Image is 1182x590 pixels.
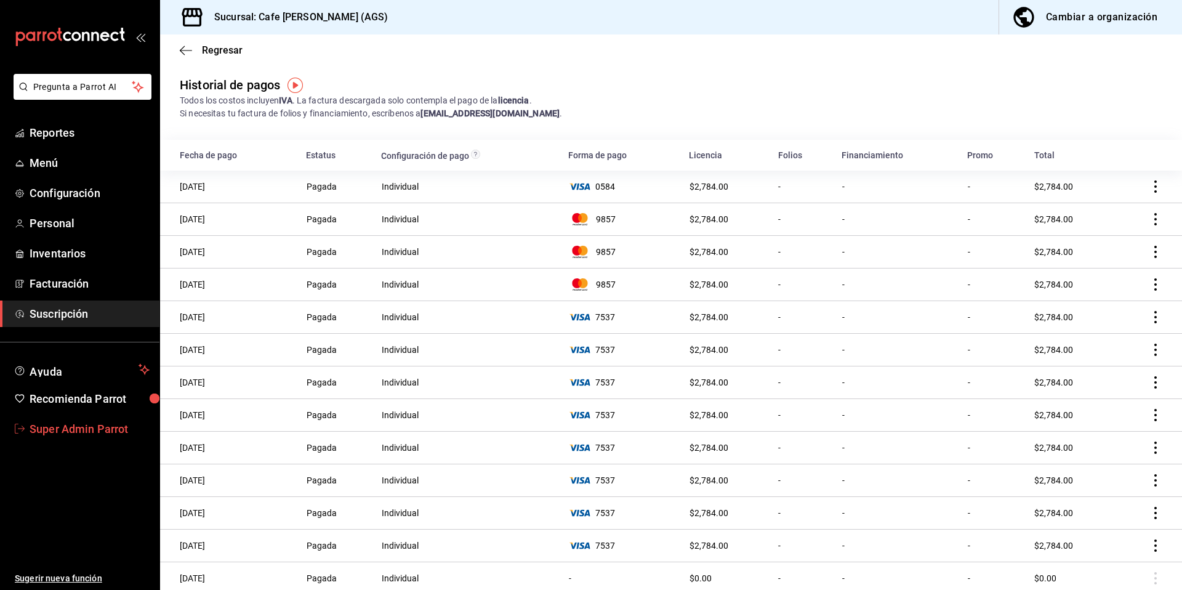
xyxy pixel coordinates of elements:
[1149,376,1162,389] button: actions
[960,366,1027,399] td: -
[834,530,960,562] td: -
[834,140,960,171] th: Financiamiento
[471,151,480,161] span: Si el pago de la suscripción es agrupado con todas las sucursales, será denominado como Multisucu...
[569,378,674,387] div: 7537
[689,410,728,420] span: $2,784.00
[299,171,374,203] td: Pagada
[689,508,728,518] span: $2,784.00
[160,530,299,562] td: [DATE]
[279,95,292,105] strong: IVA
[30,124,150,141] span: Reportes
[834,269,960,301] td: -
[1149,539,1162,552] button: actions
[771,203,835,236] td: -
[569,278,674,291] div: 9857
[299,366,374,399] td: Pagada
[960,301,1027,334] td: -
[1034,378,1073,387] span: $2,784.00
[1149,474,1162,487] button: actions
[689,312,728,322] span: $2,784.00
[374,497,561,530] td: Individual
[30,390,150,407] span: Recomienda Parrot
[1046,9,1157,26] div: Cambiar a organización
[689,378,728,387] span: $2,784.00
[771,140,835,171] th: Folios
[960,269,1027,301] td: -
[160,171,299,203] td: [DATE]
[160,301,299,334] td: [DATE]
[1034,182,1073,192] span: $2,784.00
[299,497,374,530] td: Pagada
[160,334,299,366] td: [DATE]
[374,334,561,366] td: Individual
[498,95,529,105] strong: licencia
[299,464,374,497] td: Pagada
[834,236,960,269] td: -
[374,301,561,334] td: Individual
[420,108,560,118] strong: [EMAIL_ADDRESS][DOMAIN_NAME]
[374,530,561,562] td: Individual
[569,410,674,420] div: 7537
[771,497,835,530] td: -
[960,171,1027,203] td: -
[689,443,728,453] span: $2,784.00
[374,236,561,269] td: Individual
[33,81,132,94] span: Pregunta a Parrot AI
[160,236,299,269] td: [DATE]
[834,432,960,464] td: -
[960,140,1027,171] th: Promo
[569,475,674,485] div: 7537
[204,10,388,25] h3: Sucursal: Cafe [PERSON_NAME] (AGS)
[1034,214,1073,224] span: $2,784.00
[1034,508,1073,518] span: $2,784.00
[569,345,674,355] div: 7537
[834,334,960,366] td: -
[30,155,150,171] span: Menú
[834,399,960,432] td: -
[1034,345,1073,355] span: $2,784.00
[160,432,299,464] td: [DATE]
[771,301,835,334] td: -
[1149,311,1162,323] button: actions
[374,464,561,497] td: Individual
[689,280,728,289] span: $2,784.00
[1034,312,1073,322] span: $2,784.00
[299,530,374,562] td: Pagada
[771,464,835,497] td: -
[960,464,1027,497] td: -
[681,140,771,171] th: Licencia
[960,203,1027,236] td: -
[1149,442,1162,454] button: actions
[771,432,835,464] td: -
[689,573,712,583] span: $0.00
[135,32,145,42] button: open_drawer_menu
[1149,409,1162,421] button: actions
[689,475,728,485] span: $2,784.00
[834,301,960,334] td: -
[180,44,243,56] button: Regresar
[180,94,1162,120] div: Todos los costos incluyen . La factura descargada solo contempla el pago de la . Si necesitas tu ...
[960,334,1027,366] td: -
[287,78,303,93] img: Tooltip marker
[1027,140,1116,171] th: Total
[1149,180,1162,193] button: actions
[689,541,728,551] span: $2,784.00
[374,171,561,203] td: Individual
[299,432,374,464] td: Pagada
[30,185,150,201] span: Configuración
[771,399,835,432] td: -
[374,432,561,464] td: Individual
[30,362,134,377] span: Ayuda
[960,236,1027,269] td: -
[1034,475,1073,485] span: $2,784.00
[160,203,299,236] td: [DATE]
[299,334,374,366] td: Pagada
[299,301,374,334] td: Pagada
[834,497,960,530] td: -
[299,140,374,171] th: Estatus
[960,530,1027,562] td: -
[834,366,960,399] td: -
[1034,247,1073,257] span: $2,784.00
[1034,410,1073,420] span: $2,784.00
[9,89,151,102] a: Pregunta a Parrot AI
